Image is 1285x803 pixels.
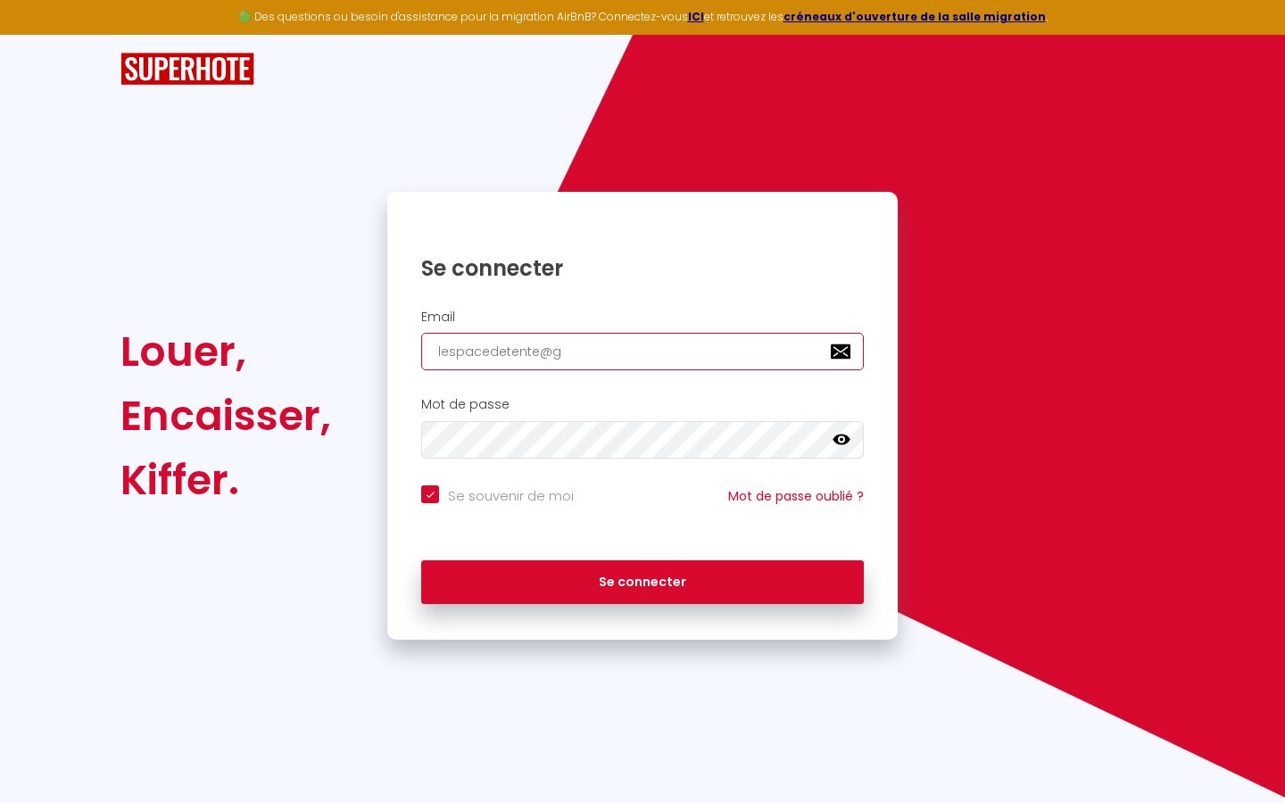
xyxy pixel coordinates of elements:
[421,310,864,325] h2: Email
[14,7,68,61] button: Ouvrir le widget de chat LiveChat
[421,333,864,370] input: Ton Email
[421,254,864,282] h1: Se connecter
[120,448,331,512] div: Kiffer.
[688,9,704,24] a: ICI
[421,397,864,412] h2: Mot de passe
[120,53,254,86] img: SuperHote logo
[120,319,331,384] div: Louer,
[421,560,864,605] button: Se connecter
[120,384,331,448] div: Encaisser,
[728,487,864,505] a: Mot de passe oublié ?
[783,9,1046,24] a: créneaux d'ouverture de la salle migration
